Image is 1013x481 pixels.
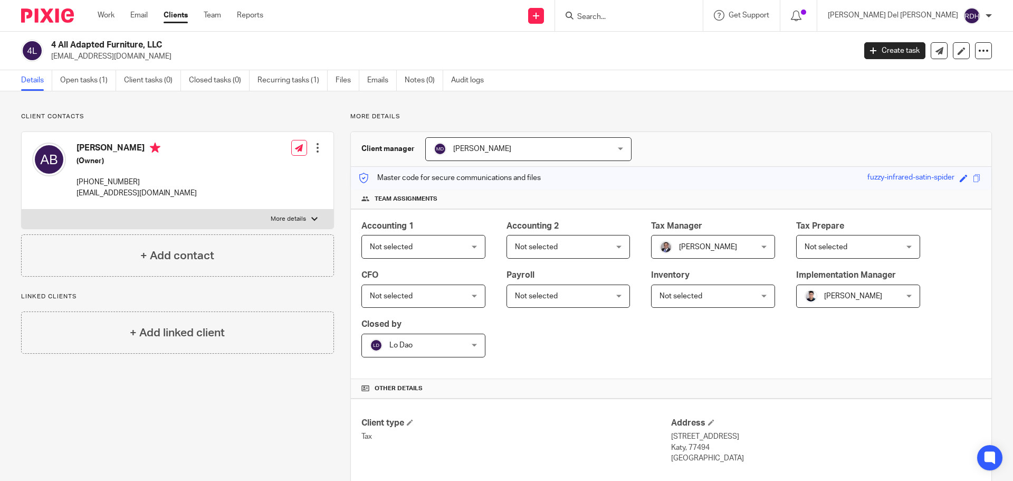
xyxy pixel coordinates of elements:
img: svg%3E [21,40,43,62]
a: Client tasks (0) [124,70,181,91]
input: Search [576,13,671,22]
p: [GEOGRAPHIC_DATA] [671,453,981,464]
h2: 4 All Adapted Furniture, LLC [51,40,689,51]
div: fuzzy-infrared-satin-spider [867,172,954,184]
h4: Address [671,418,981,429]
span: Other details [375,384,423,393]
a: Email [130,10,148,21]
span: Payroll [506,271,534,279]
img: thumbnail_IMG_0720.jpg [660,241,672,253]
h4: + Add contact [140,248,214,264]
p: [STREET_ADDRESS] [671,431,981,442]
span: Lo Dao [389,342,413,349]
p: More details [350,112,992,121]
a: Reports [237,10,263,21]
span: Not selected [660,293,702,300]
a: Closed tasks (0) [189,70,250,91]
h4: [PERSON_NAME] [77,143,197,156]
span: [PERSON_NAME] [824,293,882,300]
img: svg%3E [963,7,980,24]
a: Emails [367,70,397,91]
p: Katy, 77494 [671,442,981,453]
p: [EMAIL_ADDRESS][DOMAIN_NAME] [77,188,197,199]
img: svg%3E [434,143,446,155]
a: Work [98,10,114,21]
a: Audit logs [451,70,492,91]
a: Recurring tasks (1) [257,70,328,91]
img: svg%3E [370,339,383,352]
span: [PERSON_NAME] [679,243,737,251]
a: Notes (0) [405,70,443,91]
span: Not selected [370,293,413,300]
p: More details [271,215,306,223]
span: Get Support [729,12,769,19]
h4: + Add linked client [130,325,225,341]
span: Tax Manager [651,222,702,230]
a: Team [204,10,221,21]
span: Inventory [651,271,690,279]
p: Master code for secure communications and files [359,173,541,183]
span: Not selected [805,243,847,251]
img: svg%3E [32,143,66,176]
span: Accounting 2 [506,222,559,230]
img: Pixie [21,8,74,23]
a: Open tasks (1) [60,70,116,91]
span: Not selected [515,243,558,251]
a: Files [336,70,359,91]
span: CFO [361,271,378,279]
p: [EMAIL_ADDRESS][DOMAIN_NAME] [51,51,848,62]
p: [PERSON_NAME] Del [PERSON_NAME] [828,10,958,21]
p: Client contacts [21,112,334,121]
p: [PHONE_NUMBER] [77,177,197,187]
span: Closed by [361,320,402,328]
h4: Client type [361,418,671,429]
img: IMG_0272.png [805,290,817,303]
a: Create task [864,42,925,59]
span: Team assignments [375,195,437,203]
p: Tax [361,431,671,442]
h3: Client manager [361,144,415,154]
i: Primary [150,143,160,153]
p: Linked clients [21,293,334,301]
span: Tax Prepare [796,222,844,230]
h5: (Owner) [77,156,197,166]
span: [PERSON_NAME] [453,145,511,153]
a: Clients [164,10,188,21]
span: Not selected [370,243,413,251]
span: Implementation Manager [796,271,896,279]
span: Not selected [515,293,558,300]
a: Details [21,70,52,91]
span: Accounting 1 [361,222,414,230]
